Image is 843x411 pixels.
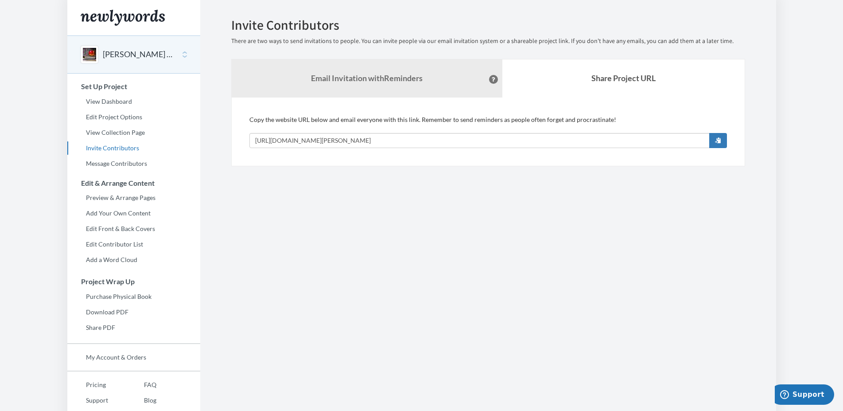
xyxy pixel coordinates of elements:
a: View Dashboard [67,95,200,108]
a: FAQ [125,378,156,391]
h3: Edit & Arrange Content [68,179,200,187]
a: Message Contributors [67,157,200,170]
a: Edit Contributor List [67,238,200,251]
a: Share PDF [67,321,200,334]
div: Copy the website URL below and email everyone with this link. Remember to send reminders as peopl... [249,115,727,148]
button: [PERSON_NAME] Retirement [103,49,175,60]
a: Add Your Own Content [67,207,200,220]
a: Invite Contributors [67,141,200,155]
a: Preview & Arrange Pages [67,191,200,204]
strong: Email Invitation with Reminders [311,73,423,83]
a: Edit Front & Back Covers [67,222,200,235]
a: Purchase Physical Book [67,290,200,303]
a: Add a Word Cloud [67,253,200,266]
a: Download PDF [67,305,200,319]
h3: Set Up Project [68,82,200,90]
a: Support [67,394,125,407]
a: My Account & Orders [67,351,200,364]
a: Edit Project Options [67,110,200,124]
b: Share Project URL [591,73,656,83]
a: View Collection Page [67,126,200,139]
img: Newlywords logo [81,10,165,26]
h3: Project Wrap Up [68,278,200,286]
a: Blog [125,394,156,407]
a: Pricing [67,378,125,391]
h2: Invite Contributors [231,18,745,32]
iframe: Opens a widget where you can chat to one of our agents [775,384,834,407]
p: There are two ways to send invitations to people. You can invite people via our email invitation ... [231,37,745,46]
